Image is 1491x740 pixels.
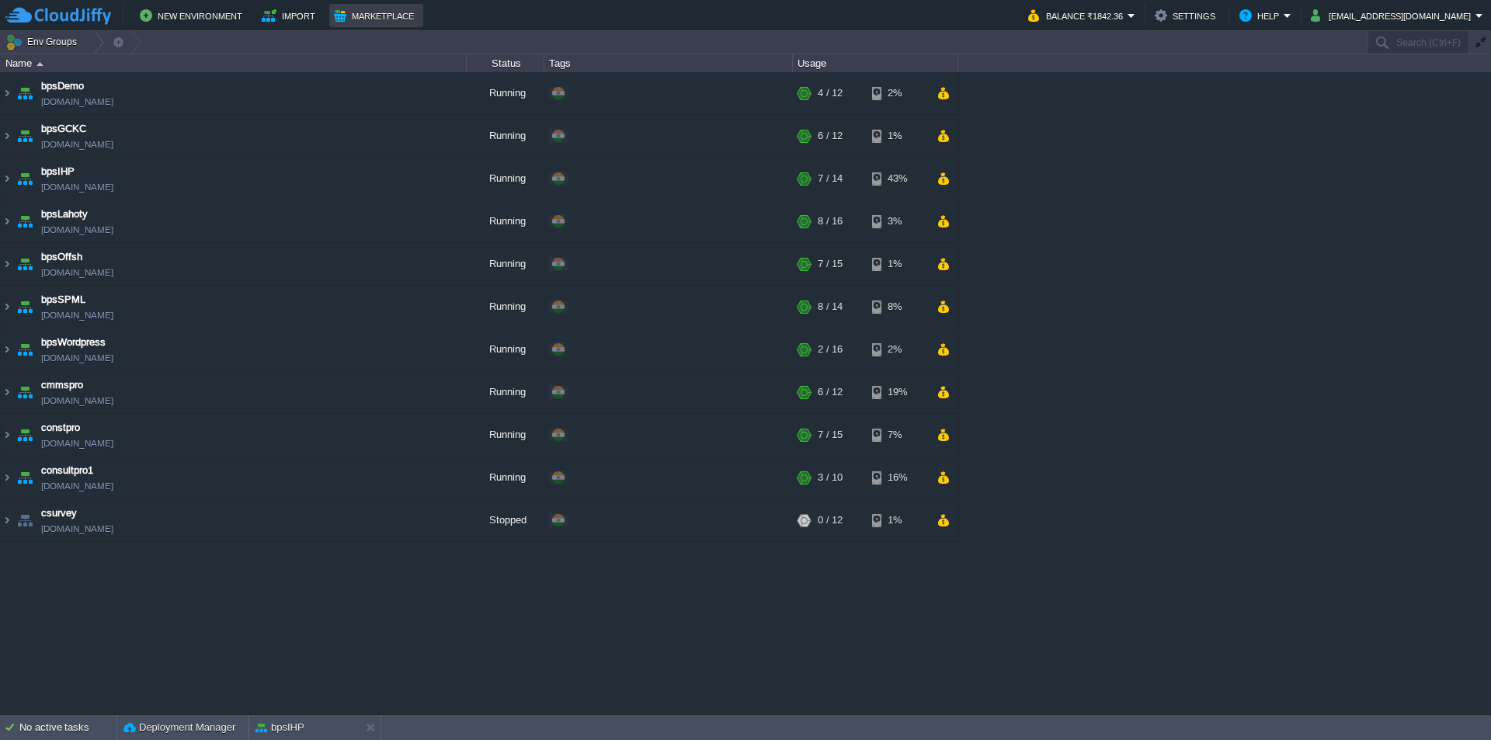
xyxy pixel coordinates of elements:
div: 1% [872,115,923,157]
button: Marketplace [334,6,419,25]
a: [DOMAIN_NAME] [41,393,113,408]
div: 8 / 16 [818,200,843,242]
button: Deployment Manager [123,720,235,735]
img: AMDAwAAAACH5BAEAAAAALAAAAAABAAEAAAICRAEAOw== [1,158,13,200]
img: AMDAwAAAACH5BAEAAAAALAAAAAABAAEAAAICRAEAOw== [1,72,13,114]
div: 7% [872,414,923,456]
img: AMDAwAAAACH5BAEAAAAALAAAAAABAAEAAAICRAEAOw== [1,457,13,499]
img: AMDAwAAAACH5BAEAAAAALAAAAAABAAEAAAICRAEAOw== [14,200,36,242]
img: AMDAwAAAACH5BAEAAAAALAAAAAABAAEAAAICRAEAOw== [1,414,13,456]
img: AMDAwAAAACH5BAEAAAAALAAAAAABAAEAAAICRAEAOw== [14,115,36,157]
div: 7 / 15 [818,414,843,456]
img: AMDAwAAAACH5BAEAAAAALAAAAAABAAEAAAICRAEAOw== [14,457,36,499]
a: constpro [41,420,80,436]
div: Running [467,158,544,200]
img: AMDAwAAAACH5BAEAAAAALAAAAAABAAEAAAICRAEAOw== [1,286,13,328]
a: consultpro1 [41,463,93,478]
div: 1% [872,499,923,541]
button: Help [1239,6,1284,25]
img: AMDAwAAAACH5BAEAAAAALAAAAAABAAEAAAICRAEAOw== [1,499,13,541]
div: Running [467,72,544,114]
img: AMDAwAAAACH5BAEAAAAALAAAAAABAAEAAAICRAEAOw== [14,243,36,285]
div: Tags [545,54,792,72]
a: [DOMAIN_NAME] [41,350,113,366]
div: 3% [872,200,923,242]
div: 19% [872,371,923,413]
a: bpsSPML [41,292,85,307]
img: AMDAwAAAACH5BAEAAAAALAAAAAABAAEAAAICRAEAOw== [14,371,36,413]
div: 6 / 12 [818,371,843,413]
a: [DOMAIN_NAME] [41,478,113,494]
div: Running [467,286,544,328]
img: AMDAwAAAACH5BAEAAAAALAAAAAABAAEAAAICRAEAOw== [36,62,43,66]
img: CloudJiffy [5,6,111,26]
img: AMDAwAAAACH5BAEAAAAALAAAAAABAAEAAAICRAEAOw== [1,200,13,242]
a: bpsGCKC [41,121,86,137]
div: Running [467,328,544,370]
img: AMDAwAAAACH5BAEAAAAALAAAAAABAAEAAAICRAEAOw== [14,414,36,456]
a: [DOMAIN_NAME] [41,521,113,537]
button: Env Groups [5,31,82,53]
div: Running [467,115,544,157]
div: Running [467,371,544,413]
button: Settings [1155,6,1220,25]
a: [DOMAIN_NAME] [41,307,113,323]
div: Running [467,200,544,242]
div: 2% [872,72,923,114]
a: [DOMAIN_NAME] [41,265,113,280]
button: Balance ₹1842.36 [1028,6,1128,25]
button: [EMAIL_ADDRESS][DOMAIN_NAME] [1311,6,1475,25]
div: 16% [872,457,923,499]
button: bpsIHP [255,720,304,735]
div: No active tasks [19,715,116,740]
img: AMDAwAAAACH5BAEAAAAALAAAAAABAAEAAAICRAEAOw== [14,158,36,200]
img: AMDAwAAAACH5BAEAAAAALAAAAAABAAEAAAICRAEAOw== [1,371,13,413]
img: AMDAwAAAACH5BAEAAAAALAAAAAABAAEAAAICRAEAOw== [14,286,36,328]
a: bpsLahoty [41,207,88,222]
a: [DOMAIN_NAME] [41,222,113,238]
a: [DOMAIN_NAME] [41,94,113,109]
div: 6 / 12 [818,115,843,157]
div: 2 / 16 [818,328,843,370]
div: 3 / 10 [818,457,843,499]
div: Stopped [467,499,544,541]
div: 4 / 12 [818,72,843,114]
img: AMDAwAAAACH5BAEAAAAALAAAAAABAAEAAAICRAEAOw== [14,499,36,541]
a: [DOMAIN_NAME] [41,137,113,152]
button: New Environment [140,6,247,25]
img: AMDAwAAAACH5BAEAAAAALAAAAAABAAEAAAICRAEAOw== [1,328,13,370]
a: bpsDemo [41,78,84,94]
div: 43% [872,158,923,200]
div: 7 / 14 [818,158,843,200]
a: [DOMAIN_NAME] [41,436,113,451]
div: Running [467,243,544,285]
a: bpsOffsh [41,249,82,265]
div: 8% [872,286,923,328]
button: Import [262,6,320,25]
a: csurvey [41,505,77,521]
a: cmmspro [41,377,83,393]
div: 0 / 12 [818,499,843,541]
div: Running [467,414,544,456]
div: Usage [794,54,958,72]
img: AMDAwAAAACH5BAEAAAAALAAAAAABAAEAAAICRAEAOw== [14,72,36,114]
img: AMDAwAAAACH5BAEAAAAALAAAAAABAAEAAAICRAEAOw== [1,243,13,285]
a: bpsWordpress [41,335,106,350]
div: 2% [872,328,923,370]
img: AMDAwAAAACH5BAEAAAAALAAAAAABAAEAAAICRAEAOw== [14,328,36,370]
div: 7 / 15 [818,243,843,285]
div: 1% [872,243,923,285]
div: 8 / 14 [818,286,843,328]
a: bpsIHP [41,164,75,179]
div: Running [467,457,544,499]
